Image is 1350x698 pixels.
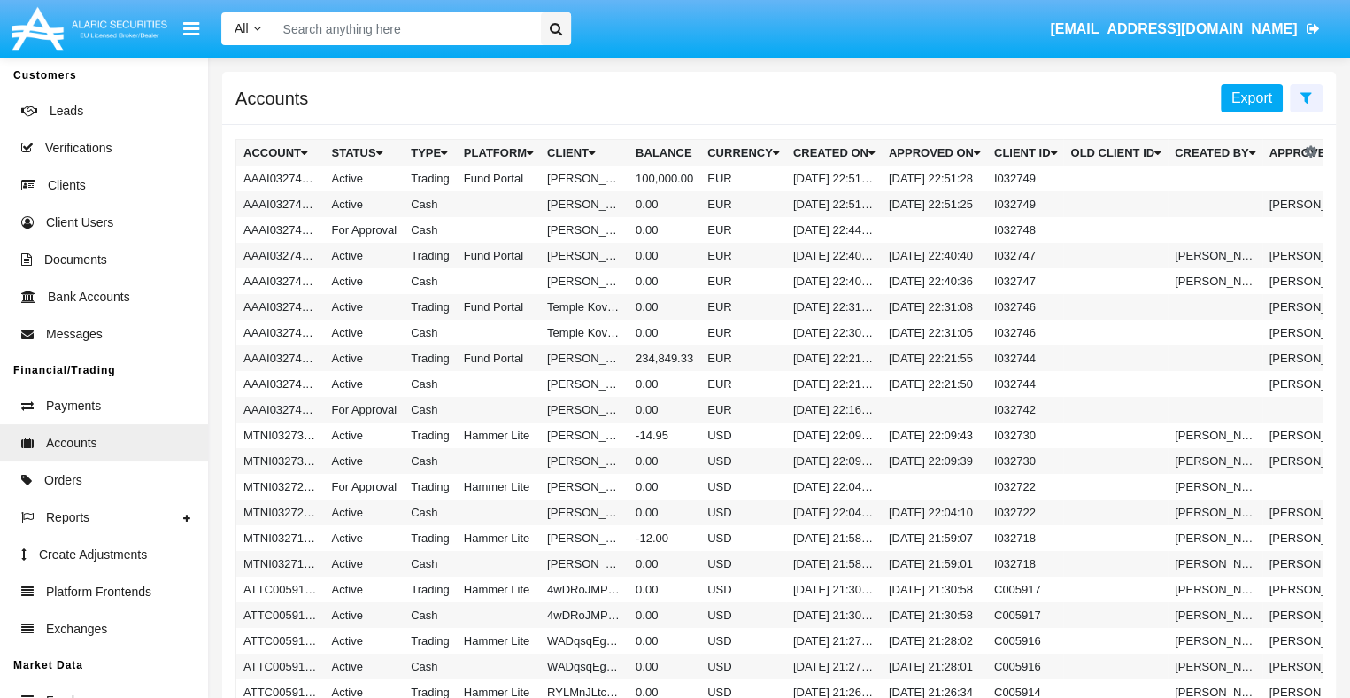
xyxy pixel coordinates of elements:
[236,423,325,448] td: MTNI032730A1
[457,628,540,654] td: Hammer Lite
[700,166,786,191] td: EUR
[540,551,629,577] td: [PERSON_NAME]
[882,320,987,345] td: [DATE] 22:31:05
[236,166,325,191] td: AAAI032749A1
[236,268,325,294] td: AAAI032747AC1
[882,191,987,217] td: [DATE] 22:51:25
[404,551,457,577] td: Cash
[457,577,540,602] td: Hammer Lite
[540,140,629,167] th: Client
[629,500,700,525] td: 0.00
[882,500,987,525] td: [DATE] 22:04:10
[987,268,1064,294] td: I032747
[274,12,535,45] input: Search
[629,397,700,423] td: 0.00
[629,423,700,448] td: -14.95
[700,397,786,423] td: EUR
[786,602,882,628] td: [DATE] 21:30:48
[325,217,405,243] td: For Approval
[325,268,405,294] td: Active
[540,628,629,654] td: WADqsqEgOSWlBVk
[629,551,700,577] td: 0.00
[987,397,1064,423] td: I032742
[786,217,882,243] td: [DATE] 22:44:04
[882,654,987,679] td: [DATE] 21:28:01
[540,268,629,294] td: [PERSON_NAME]
[404,500,457,525] td: Cash
[404,371,457,397] td: Cash
[325,448,405,474] td: Active
[786,500,882,525] td: [DATE] 22:04:05
[540,654,629,679] td: WADqsqEgOSWlBVk
[325,345,405,371] td: Active
[404,191,457,217] td: Cash
[987,320,1064,345] td: I032746
[325,166,405,191] td: Active
[700,423,786,448] td: USD
[786,371,882,397] td: [DATE] 22:21:41
[1168,654,1262,679] td: [PERSON_NAME]
[46,325,103,344] span: Messages
[882,525,987,551] td: [DATE] 21:59:07
[404,448,457,474] td: Cash
[1168,577,1262,602] td: [PERSON_NAME]
[236,500,325,525] td: MTNI032722AC1
[404,217,457,243] td: Cash
[404,525,457,551] td: Trading
[1221,84,1283,112] button: Export
[457,474,540,500] td: Hammer Lite
[629,243,700,268] td: 0.00
[1063,140,1168,167] th: Old Client Id
[629,191,700,217] td: 0.00
[404,474,457,500] td: Trading
[50,102,83,120] span: Leads
[629,166,700,191] td: 100,000.00
[1168,602,1262,628] td: [PERSON_NAME]
[46,213,113,232] span: Client Users
[46,397,101,415] span: Payments
[540,448,629,474] td: [PERSON_NAME]
[48,288,130,306] span: Bank Accounts
[235,21,249,35] span: All
[786,551,882,577] td: [DATE] 21:58:56
[404,345,457,371] td: Trading
[786,320,882,345] td: [DATE] 22:30:59
[629,577,700,602] td: 0.00
[45,139,112,158] span: Verifications
[236,551,325,577] td: MTNI032718AC1
[457,525,540,551] td: Hammer Lite
[1168,140,1262,167] th: Created By
[1168,525,1262,551] td: [PERSON_NAME]
[786,243,882,268] td: [DATE] 22:40:37
[404,140,457,167] th: Type
[236,345,325,371] td: AAAI032744A1
[987,602,1064,628] td: C005917
[236,320,325,345] td: AAAI032746AC1
[700,217,786,243] td: EUR
[700,191,786,217] td: EUR
[236,474,325,500] td: MTNI032722A1
[236,448,325,474] td: MTNI032730AC1
[457,243,540,268] td: Fund Portal
[404,423,457,448] td: Trading
[325,423,405,448] td: Active
[629,474,700,500] td: 0.00
[629,602,700,628] td: 0.00
[404,320,457,345] td: Cash
[404,397,457,423] td: Cash
[882,243,987,268] td: [DATE] 22:40:40
[987,551,1064,577] td: I032718
[540,371,629,397] td: [PERSON_NAME]
[629,140,700,167] th: Balance
[44,471,82,490] span: Orders
[221,19,274,38] a: All
[1042,4,1328,54] a: [EMAIL_ADDRESS][DOMAIN_NAME]
[325,320,405,345] td: Active
[1168,551,1262,577] td: [PERSON_NAME]
[987,294,1064,320] td: I032746
[882,294,987,320] td: [DATE] 22:31:08
[540,500,629,525] td: [PERSON_NAME]
[44,251,107,269] span: Documents
[404,243,457,268] td: Trading
[700,628,786,654] td: USD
